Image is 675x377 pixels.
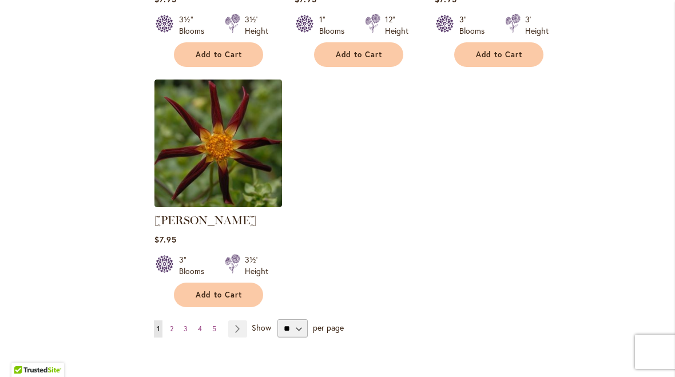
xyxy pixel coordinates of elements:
img: TAHOMA MOONSHOT [154,80,282,207]
span: Add to Cart [336,50,383,59]
div: 3½' Height [245,254,268,277]
button: Add to Cart [174,42,263,67]
span: 2 [170,324,173,333]
a: TAHOMA MOONSHOT [154,199,282,209]
span: 4 [198,324,202,333]
span: Add to Cart [196,290,243,300]
span: $7.95 [154,234,177,245]
div: 3' Height [525,14,549,37]
span: Show [252,322,271,333]
span: 3 [184,324,188,333]
div: 3" Blooms [459,14,491,37]
a: 2 [167,320,176,338]
button: Add to Cart [454,42,543,67]
div: 3½" Blooms [179,14,211,37]
span: Add to Cart [196,50,243,59]
button: Add to Cart [314,42,403,67]
div: 12" Height [385,14,408,37]
span: Add to Cart [476,50,523,59]
span: 5 [212,324,216,333]
button: Add to Cart [174,283,263,307]
a: 3 [181,320,190,338]
div: 1" Blooms [319,14,351,37]
span: 1 [157,324,160,333]
a: 4 [195,320,205,338]
a: 5 [209,320,219,338]
iframe: Launch Accessibility Center [9,336,41,368]
a: [PERSON_NAME] [154,213,256,227]
span: per page [313,322,344,333]
div: 3½' Height [245,14,268,37]
div: 3" Blooms [179,254,211,277]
